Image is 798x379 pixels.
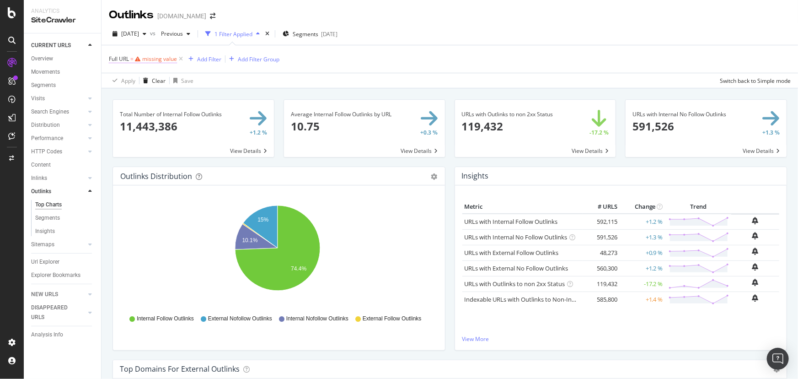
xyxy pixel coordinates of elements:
text: 10.1% [242,237,257,244]
a: Segments [31,81,95,90]
span: Segments [293,30,318,38]
div: Overview [31,54,53,64]
th: Metric [462,200,583,214]
div: bell-plus [752,294,759,302]
span: External Nofollow Outlinks [208,315,272,323]
button: [DATE] [109,27,150,41]
div: Explorer Bookmarks [31,271,80,280]
text: 15% [257,217,268,223]
td: +0.9 % [620,245,665,260]
div: Sitemaps [31,240,54,249]
td: 48,273 [583,245,620,260]
a: Content [31,160,95,170]
div: Distribution [31,120,60,130]
div: Analytics [31,7,94,15]
div: times [263,29,271,38]
th: Trend [665,200,731,214]
a: URLs with Internal No Follow Outlinks [465,233,568,241]
button: 1 Filter Applied [202,27,263,41]
div: [DATE] [321,30,337,38]
div: SiteCrawler [31,15,94,26]
a: CURRENT URLS [31,41,86,50]
div: Url Explorer [31,257,59,267]
div: Content [31,160,51,170]
span: = [130,55,134,63]
div: bell-plus [752,217,759,224]
div: arrow-right-arrow-left [210,13,215,19]
a: Visits [31,94,86,103]
td: -17.2 % [620,276,665,292]
div: Movements [31,67,60,77]
div: Segments [35,213,60,223]
div: Inlinks [31,173,47,183]
div: bell-plus [752,232,759,239]
button: Add Filter [185,54,221,65]
a: DISAPPEARED URLS [31,303,86,322]
td: +1.2 % [620,260,665,276]
div: Insights [35,227,55,236]
span: Internal Nofollow Outlinks [286,315,348,323]
div: Open Intercom Messenger [767,348,789,370]
a: URLs with External Follow Outlinks [465,249,559,257]
div: Switch back to Simple mode [720,77,791,85]
span: Full URL [109,55,129,63]
div: missing value [142,55,177,63]
button: Save [170,73,193,88]
div: bell-plus [752,263,759,271]
button: Add Filter Group [225,54,279,65]
span: Previous [157,30,183,38]
th: # URLS [583,200,620,214]
td: 592,115 [583,214,620,230]
div: bell-plus [752,279,759,286]
a: Performance [31,134,86,143]
div: Save [181,77,193,85]
div: DISAPPEARED URLS [31,303,77,322]
a: Analysis Info [31,330,95,340]
div: Clear [152,77,166,85]
div: Performance [31,134,63,143]
a: Overview [31,54,95,64]
button: Segments[DATE] [279,27,341,41]
a: URLs with External No Follow Outlinks [465,264,568,272]
a: Segments [35,213,95,223]
div: bell-plus [752,248,759,255]
td: 119,432 [583,276,620,292]
a: View More [462,335,780,343]
td: 591,526 [583,229,620,245]
th: Change [620,200,665,214]
a: Outlinks [31,187,86,196]
div: NEW URLS [31,290,58,299]
div: [DOMAIN_NAME] [157,11,206,21]
text: 74.4% [291,265,306,272]
a: Url Explorer [31,257,95,267]
div: Apply [121,77,135,85]
button: Clear [139,73,166,88]
button: Apply [109,73,135,88]
a: NEW URLS [31,290,86,299]
h4: Insights [462,170,489,182]
div: CURRENT URLS [31,41,71,50]
span: Internal Follow Outlinks [137,315,194,323]
td: +1.3 % [620,229,665,245]
td: 560,300 [583,260,620,276]
a: Distribution [31,120,86,130]
a: Explorer Bookmarks [31,271,95,280]
td: +1.4 % [620,292,665,307]
div: Visits [31,94,45,103]
td: 585,800 [583,292,620,307]
div: Search Engines [31,107,69,117]
a: URLs with Outlinks to non 2xx Status [465,280,565,288]
svg: A chart. [120,200,434,306]
div: Add Filter Group [238,55,279,63]
a: Top Charts [35,200,95,210]
a: Movements [31,67,95,77]
div: Analysis Info [31,330,63,340]
a: Insights [35,227,95,236]
button: Switch back to Simple mode [716,73,791,88]
span: 2025 Sep. 29th [121,30,139,38]
div: gear [431,173,438,180]
h4: Top Domains for External Outlinks [120,363,240,375]
div: 1 Filter Applied [214,30,252,38]
div: Outlinks [31,187,51,196]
